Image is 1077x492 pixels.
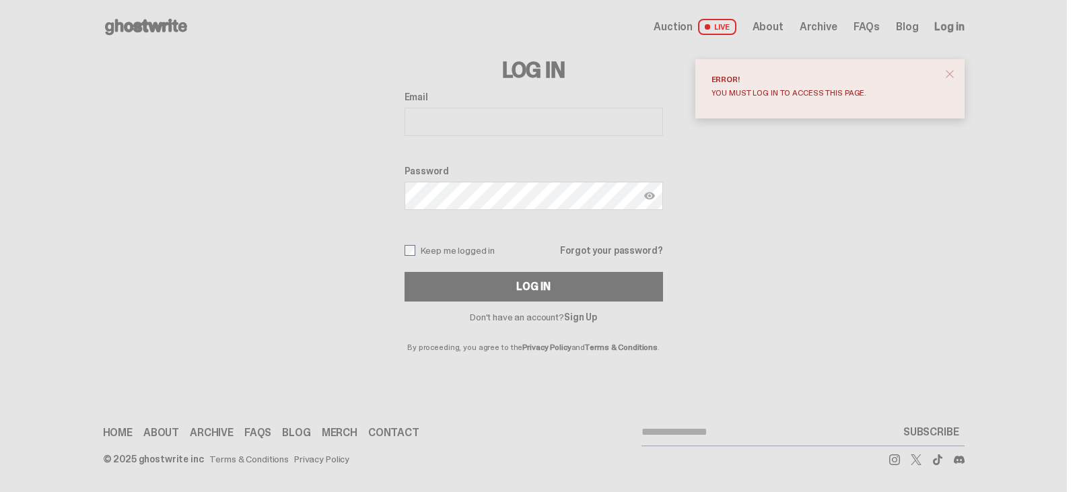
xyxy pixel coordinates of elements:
button: close [938,62,962,86]
a: Privacy Policy [294,454,349,464]
span: Auction [654,22,693,32]
img: Show password [644,190,655,201]
div: Error! [711,75,938,83]
a: Archive [190,427,234,438]
a: Terms & Conditions [209,454,289,464]
a: FAQs [854,22,880,32]
a: Auction LIVE [654,19,736,35]
button: Log In [405,272,663,302]
a: About [753,22,784,32]
input: Keep me logged in [405,245,415,256]
a: Merch [322,427,357,438]
a: FAQs [244,427,271,438]
a: About [143,427,179,438]
span: LIVE [698,19,736,35]
a: Log in [934,22,964,32]
a: Privacy Policy [522,342,571,353]
div: © 2025 ghostwrite inc [103,454,204,464]
label: Keep me logged in [405,245,495,256]
a: Blog [282,427,310,438]
button: SUBSCRIBE [898,419,965,446]
a: Home [103,427,133,438]
a: Contact [368,427,419,438]
label: Email [405,92,663,102]
a: Forgot your password? [560,246,662,255]
a: Terms & Conditions [585,342,658,353]
div: You must log in to access this page. [711,89,938,97]
a: Blog [896,22,918,32]
div: Log In [516,281,550,292]
p: Don't have an account? [405,312,663,322]
h3: Log In [405,59,663,81]
a: Archive [800,22,837,32]
label: Password [405,166,663,176]
p: By proceeding, you agree to the and . [405,322,663,351]
a: Sign Up [564,311,597,323]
